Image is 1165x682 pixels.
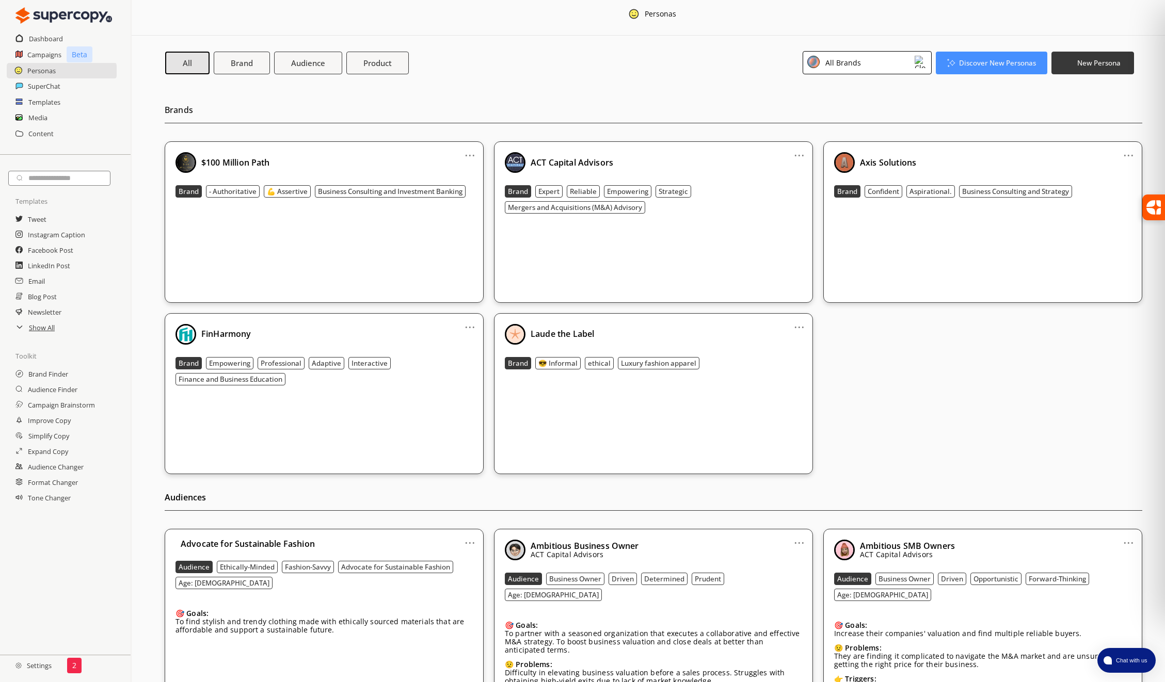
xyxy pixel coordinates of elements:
[505,201,645,214] button: Mergers and Acquisitions (M&A) Advisory
[974,574,1018,583] b: Opportunistic
[28,273,45,289] h2: Email
[291,58,325,68] b: Audience
[28,459,84,475] h2: Audience Changer
[209,187,257,196] b: - Authoritative
[516,620,538,630] b: Goals:
[175,357,202,369] button: Brand
[29,320,55,335] a: Show All
[346,52,409,74] button: Product
[1112,656,1150,664] span: Chat with us
[67,46,92,62] p: Beta
[179,359,199,368] b: Brand
[28,413,71,428] a: Improve Copy
[834,621,1082,629] div: 🎯
[535,185,563,198] button: Expert
[959,58,1036,68] b: Discover New Personas
[179,375,282,384] b: Finance and Business Education
[505,324,525,345] img: Close
[531,328,594,339] b: Laude the Label
[465,319,475,327] a: ...
[607,187,648,196] b: Empowering
[1123,147,1134,155] a: ...
[508,203,642,212] b: Mergers and Acquisitions (M&A) Advisory
[970,573,1022,585] button: Opportunistic
[28,382,77,397] a: Audience Finder
[183,58,192,68] b: All
[618,357,699,369] button: Luxury fashion apparel
[28,428,69,444] a: Simplify Copy
[915,56,927,68] img: Close
[656,185,691,198] button: Strategic
[868,187,899,196] b: Confident
[27,47,61,62] h2: Campaigns
[692,573,724,585] button: Prudent
[834,589,931,601] button: Age: [DEMOGRAPHIC_DATA]
[959,185,1072,198] button: Business Consulting and Strategy
[28,94,60,110] h2: Templates
[175,152,196,173] img: Close
[570,187,597,196] b: Reliable
[538,187,560,196] b: Expert
[834,152,855,173] img: Close
[28,242,73,258] a: Facebook Post
[206,185,260,198] button: - Authoritative
[695,574,721,583] b: Prudent
[508,574,539,583] b: Audience
[28,110,47,125] h2: Media
[865,185,902,198] button: Confident
[179,187,199,196] b: Brand
[879,574,931,583] b: Business Owner
[860,550,955,559] p: ACT Capital Advisors
[28,397,95,413] a: Campaign Brainstorm
[28,366,68,382] h2: Brand Finder
[505,660,802,669] div: 😟
[508,187,528,196] b: Brand
[585,357,614,369] button: ethical
[258,357,305,369] button: Professional
[165,102,1142,123] h2: Brands
[837,187,857,196] b: Brand
[28,304,61,320] a: Newsletter
[309,357,344,369] button: Adaptive
[609,573,637,585] button: Driven
[179,562,210,572] b: Audience
[28,289,57,304] h2: Blog Post
[29,31,63,46] a: Dashboard
[794,534,805,543] a: ...
[27,63,56,78] h2: Personas
[175,609,473,618] div: 🎯
[505,152,525,173] img: Close
[588,359,611,368] b: ethical
[465,147,475,155] a: ...
[531,540,639,551] b: Ambitious Business Owner
[318,187,462,196] b: Business Consulting and Investment Banking
[516,659,552,669] b: Problems:
[645,10,676,21] div: Personas
[505,629,802,654] p: To partner with a seasoned organization that executes a collaborative and effective M&A strategy....
[794,319,805,327] a: ...
[312,359,341,368] b: Adaptive
[938,573,966,585] button: Driven
[936,52,1048,74] button: Discover New Personas
[28,227,85,242] a: Instagram Caption
[822,56,861,70] div: All Brands
[834,573,871,585] button: Audience
[531,550,639,559] p: ACT Capital Advisors
[837,574,868,583] b: Audience
[28,444,68,459] h2: Expand Copy
[352,359,388,368] b: Interactive
[72,661,76,670] p: 2
[165,52,210,74] button: All
[659,187,688,196] b: Strategic
[175,373,285,385] button: Finance and Business Education
[28,258,70,273] a: LinkedIn Post
[28,78,60,94] a: SuperChat
[834,540,855,560] img: Close
[28,212,46,227] a: Tweet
